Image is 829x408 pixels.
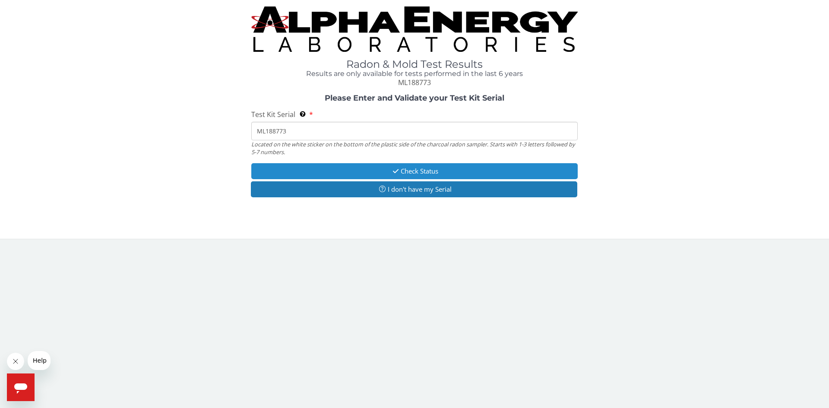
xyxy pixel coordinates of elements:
button: Check Status [251,163,578,179]
span: Test Kit Serial [251,110,295,119]
img: TightCrop.jpg [251,6,578,52]
iframe: Message from company [28,351,51,370]
button: I don't have my Serial [251,181,577,197]
span: ML188773 [398,78,431,87]
iframe: Button to launch messaging window [7,373,35,401]
h1: Radon & Mold Test Results [251,59,578,70]
h4: Results are only available for tests performed in the last 6 years [251,70,578,78]
div: Located on the white sticker on the bottom of the plastic side of the charcoal radon sampler. Sta... [251,140,578,156]
iframe: Close message [7,353,24,370]
strong: Please Enter and Validate your Test Kit Serial [325,93,504,103]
